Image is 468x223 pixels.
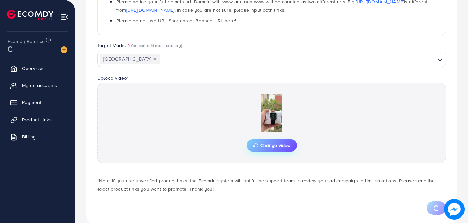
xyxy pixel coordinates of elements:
span: Change video [253,143,290,148]
button: Change video [247,139,297,152]
div: Search for option [97,51,446,67]
input: Search for option [160,54,435,65]
span: Product Links [22,116,52,123]
span: My ad accounts [22,82,57,89]
p: *Note: If you use unverified product links, the Ecomdy system will notify the support team to rev... [97,177,446,193]
img: menu [61,13,68,21]
a: [URL][DOMAIN_NAME] [126,7,175,13]
img: Preview Image [237,94,306,132]
label: Target Market [97,42,182,49]
label: Upload video [97,75,129,81]
a: Billing [5,130,70,144]
span: Please do not use URL Shortens or Banned URL here! [116,17,236,24]
a: My ad accounts [5,78,70,92]
span: Billing [22,133,36,140]
span: (You can add multi-country) [129,42,182,48]
span: Payment [22,99,41,106]
button: Deselect Pakistan [153,57,156,61]
img: image [446,201,463,218]
a: Product Links [5,113,70,126]
span: Overview [22,65,43,72]
span: Ecomdy Balance [8,38,45,45]
span: [GEOGRAPHIC_DATA] [100,54,160,64]
img: logo [7,10,53,20]
img: image [61,46,67,53]
a: Payment [5,96,70,109]
a: Overview [5,62,70,75]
